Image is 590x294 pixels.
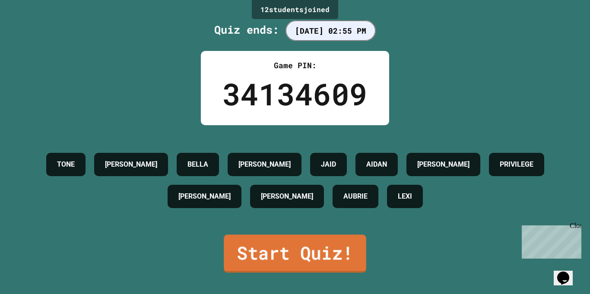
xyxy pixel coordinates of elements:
h4: [PERSON_NAME] [178,191,231,202]
div: 34134609 [222,71,368,117]
div: Game PIN: [222,60,368,71]
h4: [PERSON_NAME] [261,191,313,202]
a: Start Quiz! [224,234,366,272]
iframe: chat widget [554,259,581,285]
h4: BELLA [187,159,208,170]
iframe: chat widget [518,222,581,259]
h4: PRIVILEGE [500,159,533,170]
h4: AUBRIE [343,191,368,202]
h4: [PERSON_NAME] [238,159,291,170]
h4: [PERSON_NAME] [417,159,469,170]
span: [DATE] 02:55 PM [285,20,376,41]
h4: TONE [57,159,75,170]
div: Chat with us now!Close [3,3,60,55]
h4: [PERSON_NAME] [105,159,157,170]
h4: JAID [321,159,336,170]
h4: AIDAN [366,159,387,170]
div: Quiz ends: [214,22,376,38]
h4: LEXI [398,191,412,202]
